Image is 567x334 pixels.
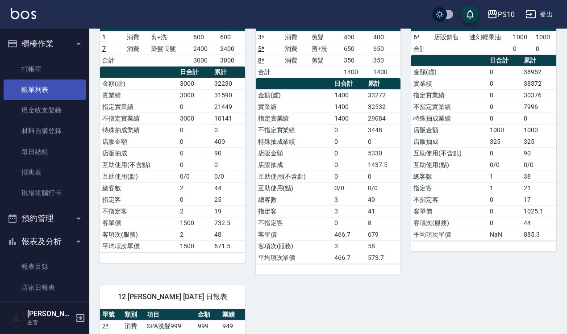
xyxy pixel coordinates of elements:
[521,89,556,101] td: 30376
[366,205,400,217] td: 41
[256,240,332,252] td: 客項次(服務)
[371,31,400,43] td: 400
[521,194,556,205] td: 17
[521,55,556,67] th: 累計
[11,8,36,19] img: Logo
[366,182,400,194] td: 0/0
[145,309,196,321] th: 項目
[521,182,556,194] td: 21
[411,194,488,205] td: 不指定客
[511,31,534,43] td: 1000
[100,159,178,171] td: 互助使用(不含點)
[309,31,342,43] td: 剪髮
[332,205,366,217] td: 3
[100,194,178,205] td: 指定客
[411,182,488,194] td: 指定客
[178,205,212,217] td: 2
[100,182,178,194] td: 總客數
[256,171,332,182] td: 互助使用(不含點)
[212,136,245,147] td: 400
[4,142,86,162] a: 每日結帳
[366,124,400,136] td: 3448
[256,205,332,217] td: 指定客
[488,66,521,78] td: 0
[498,9,515,20] div: PS10
[100,113,178,124] td: 不指定實業績
[332,194,366,205] td: 3
[218,31,245,43] td: 600
[488,78,521,89] td: 0
[4,100,86,121] a: 現金收支登錄
[212,217,245,229] td: 732.5
[332,147,366,159] td: 0
[178,78,212,89] td: 3000
[332,136,366,147] td: 0
[212,89,245,101] td: 31590
[100,124,178,136] td: 特殊抽成業績
[178,67,212,78] th: 日合計
[256,182,332,194] td: 互助使用(點)
[488,229,521,240] td: NaN
[411,78,488,89] td: 實業績
[488,182,521,194] td: 1
[411,147,488,159] td: 互助使用(不含點)
[256,101,332,113] td: 實業績
[332,240,366,252] td: 3
[488,101,521,113] td: 0
[511,43,534,54] td: 0
[488,113,521,124] td: 0
[212,194,245,205] td: 25
[4,79,86,100] a: 帳單列表
[149,43,191,54] td: 染髮長髮
[122,309,145,321] th: 類別
[256,66,283,78] td: 合計
[521,66,556,78] td: 38952
[7,309,25,327] img: Person
[488,147,521,159] td: 0
[332,78,366,90] th: 日合計
[122,320,145,332] td: 消費
[125,31,149,43] td: 消費
[218,43,245,54] td: 2400
[256,136,332,147] td: 特殊抽成業績
[212,240,245,252] td: 671.5
[196,309,220,321] th: 金額
[488,171,521,182] td: 1
[411,89,488,101] td: 指定實業績
[467,31,511,43] td: 迷幻輕果油
[178,194,212,205] td: 0
[521,113,556,124] td: 0
[178,101,212,113] td: 0
[342,43,371,54] td: 650
[522,6,556,23] button: 登出
[366,78,400,90] th: 累計
[256,252,332,263] td: 平均項次單價
[100,78,178,89] td: 金額(虛)
[191,43,218,54] td: 2400
[411,229,488,240] td: 平均項次單價
[411,217,488,229] td: 客項次(服務)
[366,101,400,113] td: 32532
[366,89,400,101] td: 33272
[283,31,309,43] td: 消費
[411,136,488,147] td: 店販抽成
[212,78,245,89] td: 32230
[411,20,556,55] table: a dense table
[212,124,245,136] td: 0
[411,101,488,113] td: 不指定實業績
[332,101,366,113] td: 1400
[178,240,212,252] td: 1500
[100,205,178,217] td: 不指定客
[178,124,212,136] td: 0
[256,124,332,136] td: 不指定實業績
[100,309,122,321] th: 單號
[371,66,400,78] td: 1400
[4,162,86,183] a: 排班表
[366,217,400,229] td: 8
[256,20,401,78] table: a dense table
[212,101,245,113] td: 21449
[332,171,366,182] td: 0
[100,147,178,159] td: 店販抽成
[332,124,366,136] td: 0
[342,66,371,78] td: 1400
